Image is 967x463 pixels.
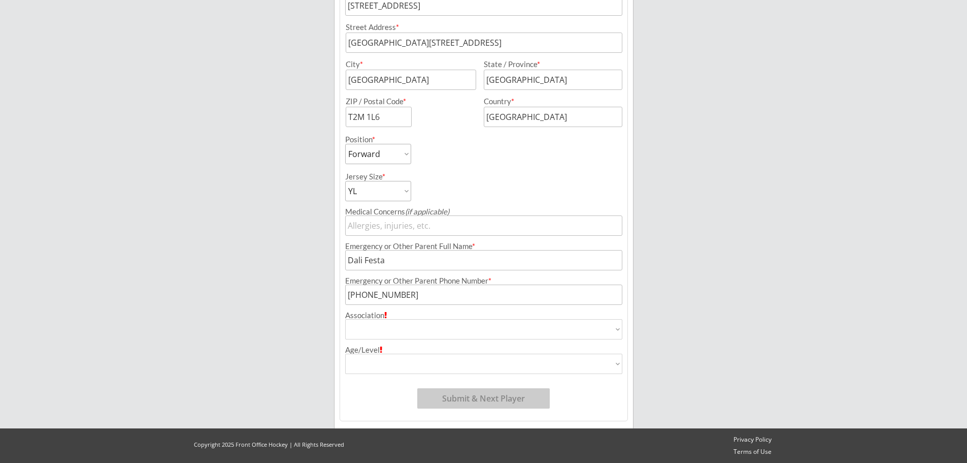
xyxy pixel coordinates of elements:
[729,436,776,444] a: Privacy Policy
[346,98,475,105] div: ZIP / Postal Code
[345,242,622,250] div: Emergency or Other Parent Full Name
[345,136,397,143] div: Position
[484,60,610,68] div: State / Province
[346,60,475,68] div: City
[405,207,449,216] em: (if applicable)
[417,388,550,409] button: Submit & Next Player
[345,312,622,319] div: Association
[345,215,622,236] input: Allergies, injuries, etc.
[345,346,622,354] div: Age/Level
[484,98,610,105] div: Country
[345,173,397,180] div: Jersey Size
[345,208,622,215] div: Medical Concerns
[345,277,622,285] div: Emergency or Other Parent Phone Number
[729,448,776,456] a: Terms of Use
[184,441,354,448] div: Copyright 2025 Front Office Hockey | All Rights Reserved
[346,23,622,31] div: Street Address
